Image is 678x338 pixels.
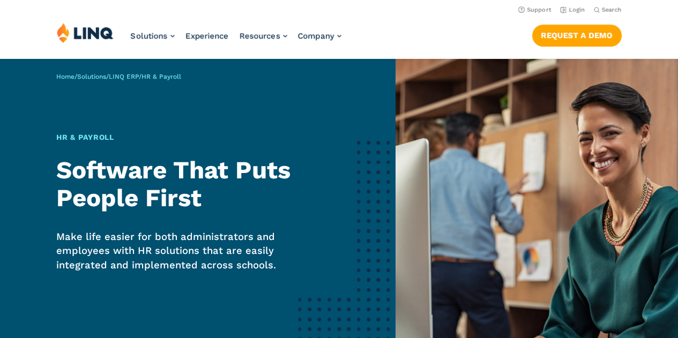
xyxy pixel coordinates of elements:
[56,230,323,272] p: Make life easier for both administrators and employees with HR solutions that are easily integrat...
[77,73,106,80] a: Solutions
[240,31,280,41] span: Resources
[532,25,622,46] a: Request a Demo
[131,31,175,41] a: Solutions
[57,22,114,43] img: LINQ | K‑12 Software
[56,132,323,143] h1: HR & Payroll
[131,31,168,41] span: Solutions
[602,6,622,13] span: Search
[560,6,585,13] a: Login
[56,156,290,213] strong: Software That Puts People First
[131,22,341,58] nav: Primary Navigation
[298,31,341,41] a: Company
[532,22,622,46] nav: Button Navigation
[518,6,552,13] a: Support
[109,73,139,80] a: LINQ ERP
[185,31,229,41] a: Experience
[141,73,181,80] span: HR & Payroll
[594,6,622,14] button: Open Search Bar
[56,73,181,80] span: / / /
[240,31,287,41] a: Resources
[56,73,74,80] a: Home
[298,31,334,41] span: Company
